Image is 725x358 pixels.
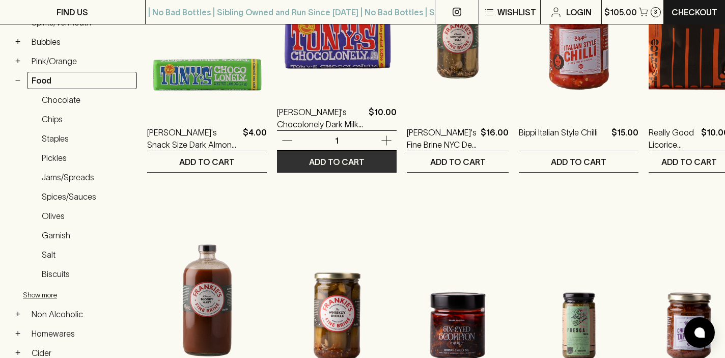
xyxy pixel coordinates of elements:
[27,52,137,70] a: Pink/Orange
[430,156,486,168] p: ADD TO CART
[37,91,137,108] a: Chocolate
[497,6,536,18] p: Wishlist
[551,156,606,168] p: ADD TO CART
[325,135,349,146] p: 1
[566,6,592,18] p: Login
[27,33,137,50] a: Bubbles
[661,156,717,168] p: ADD TO CART
[694,327,705,338] img: bubble-icon
[37,149,137,167] a: Pickles
[13,309,23,319] button: +
[147,151,267,172] button: ADD TO CART
[147,126,239,151] a: [PERSON_NAME]'s Snack Size Dark Almond Sea Salt Chocolate
[672,6,717,18] p: Checkout
[37,111,137,128] a: Chips
[57,6,88,18] p: FIND US
[654,9,657,15] p: 3
[37,227,137,244] a: Garnish
[37,207,137,225] a: Olives
[27,325,137,342] a: Homewares
[407,126,477,151] a: [PERSON_NAME]'s Fine Brine NYC Deli Pickle
[37,188,137,205] a: Spices/Sauces
[179,156,235,168] p: ADD TO CART
[23,285,156,306] button: Show more
[13,75,23,86] button: −
[277,151,397,172] button: ADD TO CART
[37,130,137,147] a: Staples
[604,6,637,18] p: $105.00
[277,106,365,130] a: [PERSON_NAME]'s Chocolonely Dark Milk Pretzel Toffee
[519,126,598,151] a: Bippi Italian Style Chilli
[407,151,509,172] button: ADD TO CART
[27,306,137,323] a: Non Alcoholic
[37,265,137,283] a: Biscuits
[37,246,137,263] a: Salt
[649,126,697,151] a: Really Good Licorice Chocolate
[519,151,638,172] button: ADD TO CART
[37,169,137,186] a: Jams/Spreads
[13,348,23,358] button: +
[13,56,23,66] button: +
[309,156,365,168] p: ADD TO CART
[13,17,23,27] button: +
[369,106,397,130] p: $10.00
[13,328,23,339] button: +
[27,72,137,89] a: Food
[13,37,23,47] button: +
[611,126,638,151] p: $15.00
[243,126,267,151] p: $4.00
[481,126,509,151] p: $16.00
